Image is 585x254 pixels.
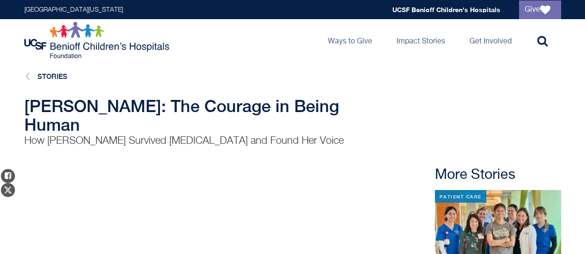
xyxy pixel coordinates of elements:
[435,167,561,183] h2: More Stories
[320,19,380,61] a: Ways to Give
[435,190,486,203] div: Patient Care
[389,19,453,61] a: Impact Stories
[24,7,123,13] a: [GEOGRAPHIC_DATA][US_STATE]
[24,21,172,59] img: Logo for UCSF Benioff Children's Hospitals Foundation
[519,0,561,19] a: Give
[24,96,339,134] span: [PERSON_NAME]: The Courage in Being Human
[24,134,384,148] p: How [PERSON_NAME] Survived [MEDICAL_DATA] and Found Her Voice
[462,19,519,61] a: Get Involved
[37,72,67,80] a: Stories
[392,6,500,14] a: UCSF Benioff Children's Hospitals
